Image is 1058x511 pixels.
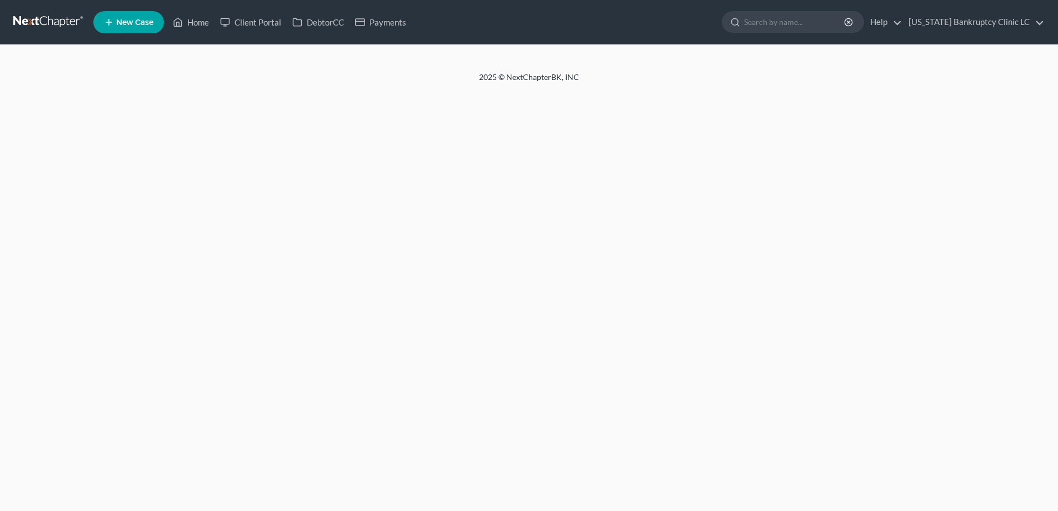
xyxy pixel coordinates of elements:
a: [US_STATE] Bankruptcy Clinic LC [903,12,1044,32]
div: 2025 © NextChapterBK, INC [212,72,846,92]
a: Payments [350,12,412,32]
a: Client Portal [214,12,287,32]
input: Search by name... [744,12,846,32]
a: Help [865,12,902,32]
span: New Case [116,18,153,27]
a: DebtorCC [287,12,350,32]
a: Home [167,12,214,32]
